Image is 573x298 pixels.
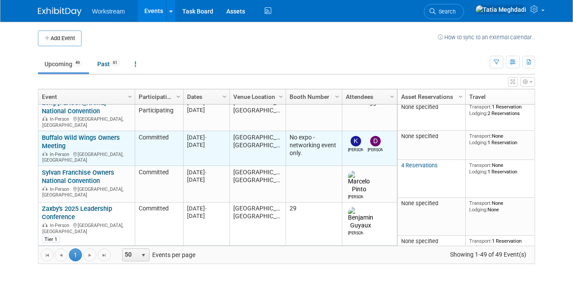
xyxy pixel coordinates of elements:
a: Zaxby's 2025 Leadership Conference [42,205,112,221]
a: Attendees [346,89,391,104]
a: Column Settings [388,89,397,102]
span: Go to the previous page [58,252,65,259]
img: Dwight Smith [370,136,381,146]
div: [DATE] [187,134,225,141]
img: ExhibitDay [38,7,82,16]
span: Column Settings [126,93,133,100]
button: Add Event [38,30,82,46]
a: Go to the next page [83,248,96,261]
a: Past61 [91,56,126,72]
a: Venue Location [233,89,280,104]
span: None specified [401,104,438,110]
a: Go to the last page [98,248,111,261]
div: [DATE] [187,141,225,149]
a: Event [42,89,129,104]
a: Search [424,4,464,19]
div: Benjamin Guyaux [348,230,363,236]
img: Benjamin Guyaux [348,207,373,230]
div: [GEOGRAPHIC_DATA], [GEOGRAPHIC_DATA] [42,185,131,198]
img: In-Person Event [42,186,48,191]
a: Booth Number [290,89,336,104]
div: [DATE] [187,212,225,220]
div: 1 Reservation 2 Reservations [469,104,538,116]
td: [GEOGRAPHIC_DATA], [GEOGRAPHIC_DATA] [229,203,286,246]
a: Long [PERSON_NAME] National Convention [42,99,106,115]
span: Transport: [469,200,492,206]
span: Go to the first page [44,252,51,259]
div: None None [469,200,538,213]
span: Search [436,8,456,15]
div: [GEOGRAPHIC_DATA], [GEOGRAPHIC_DATA] [42,150,131,163]
span: Lodging: [469,110,488,116]
span: Column Settings [389,93,396,100]
span: 49 [73,60,82,66]
span: Column Settings [457,93,464,100]
span: Column Settings [277,93,284,100]
div: Marcelo Pinto [348,193,363,200]
a: Column Settings [532,89,542,102]
img: In-Person Event [42,223,48,227]
span: Go to the last page [101,252,108,259]
span: None specified [401,200,438,207]
span: Column Settings [221,93,228,100]
a: Buffalo Wild Wings Owners Meeting [42,134,120,150]
a: Column Settings [276,89,286,102]
span: Lodging: [469,244,488,251]
td: 29 [286,203,342,246]
div: [DATE] [187,169,225,176]
a: 4 Reservations [401,162,438,169]
div: [GEOGRAPHIC_DATA], [GEOGRAPHIC_DATA] [42,221,131,234]
div: None 1 Reservation [469,133,538,146]
span: Column Settings [334,93,341,100]
div: [DATE] [187,176,225,183]
span: 61 [110,60,120,66]
img: Marcelo Pinto [348,171,370,193]
div: Tier 1 [42,236,60,243]
span: 1 [69,248,82,261]
span: - [205,169,207,176]
span: - [205,99,207,106]
td: No expo - networking event only. [286,131,342,166]
a: Column Settings [174,89,184,102]
a: Participation [139,89,177,104]
span: In-Person [50,223,72,228]
img: Kiet Tran [351,136,361,146]
span: Lodging: [469,169,488,175]
span: In-Person [50,152,72,157]
td: [GEOGRAPHIC_DATA], [GEOGRAPHIC_DATA] [229,96,286,131]
a: Column Settings [456,89,466,102]
div: [GEOGRAPHIC_DATA], [GEOGRAPHIC_DATA] [42,115,131,128]
span: - [205,134,207,141]
a: Column Settings [333,89,342,102]
td: Committed [135,131,183,166]
a: Column Settings [220,89,230,102]
span: Transport: [469,133,492,139]
span: None specified [401,238,438,244]
span: Lodging: [469,139,488,146]
img: Tatia Meghdadi [475,5,527,14]
a: Sylvan Franchise Owners National Convention [42,169,114,185]
span: 50 [123,249,137,261]
a: Go to the previous page [55,248,68,261]
span: None specified [401,133,438,139]
td: Committed [135,166,183,203]
img: In-Person Event [42,152,48,156]
div: 1 Reservation None [469,238,538,251]
td: [GEOGRAPHIC_DATA], [GEOGRAPHIC_DATA] [229,131,286,166]
span: select [140,252,147,259]
a: Travel [469,89,535,104]
a: How to sync to an external calendar... [438,34,535,41]
span: - [205,205,207,212]
span: Transport: [469,104,492,110]
span: Transport: [469,162,492,168]
div: None 1 Reservation [469,162,538,175]
span: Column Settings [175,93,182,100]
span: Events per page [111,248,204,261]
a: Column Settings [126,89,135,102]
div: Kiet Tran [348,146,363,153]
span: Lodging: [469,207,488,213]
div: [DATE] [187,106,225,114]
a: Upcoming49 [38,56,89,72]
span: Column Settings [533,93,540,100]
td: Not Participating [135,96,183,131]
